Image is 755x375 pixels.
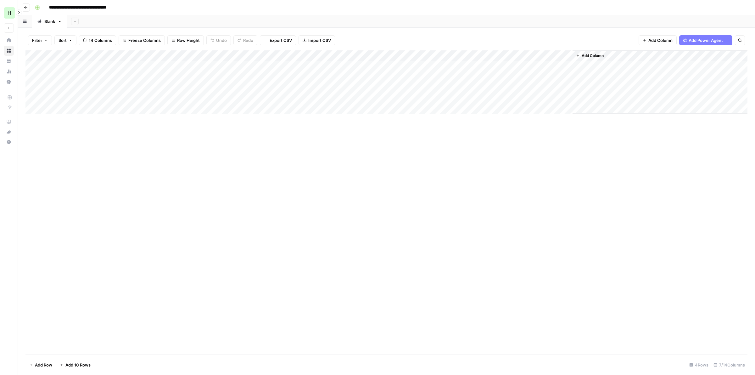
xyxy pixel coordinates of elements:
button: Help + Support [4,137,14,147]
span: Freeze Columns [128,37,161,43]
a: Home [4,35,14,45]
button: Export CSV [260,35,296,45]
a: AirOps Academy [4,117,14,127]
span: Add 10 Rows [65,362,91,368]
span: Sort [59,37,67,43]
div: 4 Rows [687,360,711,370]
span: Add Power Agent [689,37,723,43]
div: 7/14 Columns [711,360,747,370]
button: Add Power Agent [679,35,732,45]
button: Redo [233,35,257,45]
a: Your Data [4,56,14,66]
a: Blank [32,15,67,28]
span: Import CSV [308,37,331,43]
a: Settings [4,77,14,87]
span: Add Column [648,37,673,43]
button: Add Column [639,35,677,45]
a: Browse [4,46,14,56]
button: Workspace: Hasbrook [4,5,14,21]
button: Undo [206,35,231,45]
button: Filter [28,35,52,45]
a: Usage [4,66,14,77]
button: What's new? [4,127,14,137]
button: Row Height [167,35,204,45]
span: Add Row [35,362,52,368]
span: Export CSV [270,37,292,43]
button: Import CSV [299,35,335,45]
span: Redo [243,37,253,43]
div: Blank [44,18,55,25]
span: Undo [216,37,227,43]
button: Freeze Columns [119,35,165,45]
span: 14 Columns [89,37,112,43]
button: 14 Columns [79,35,116,45]
button: Sort [54,35,76,45]
span: H [8,9,11,17]
button: Add Row [25,360,56,370]
span: Filter [32,37,42,43]
span: Add Column [582,53,604,59]
button: Add 10 Rows [56,360,94,370]
span: Row Height [177,37,200,43]
button: Add Column [573,52,606,60]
